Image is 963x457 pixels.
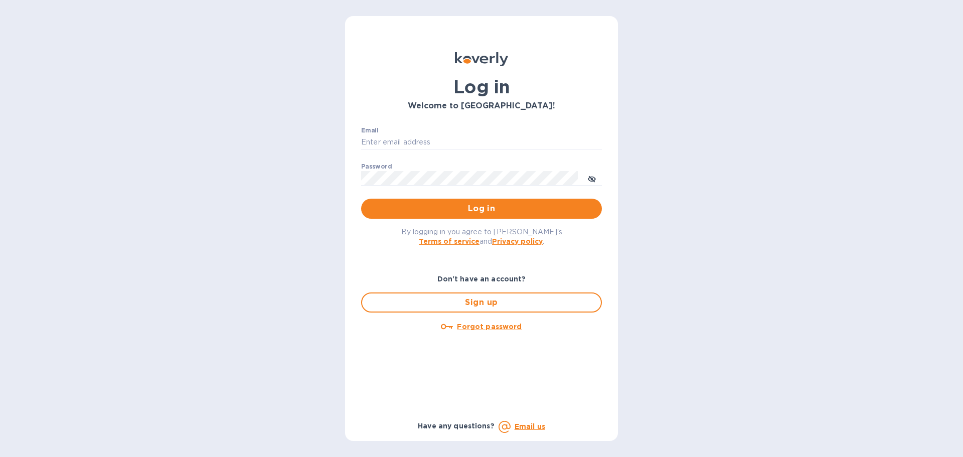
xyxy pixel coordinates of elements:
[361,292,602,313] button: Sign up
[370,296,593,309] span: Sign up
[457,323,522,331] u: Forgot password
[361,135,602,150] input: Enter email address
[418,422,495,430] b: Have any questions?
[515,422,545,430] a: Email us
[361,164,392,170] label: Password
[437,275,526,283] b: Don't have an account?
[369,203,594,215] span: Log in
[492,237,543,245] a: Privacy policy
[401,228,562,245] span: By logging in you agree to [PERSON_NAME]'s and .
[361,101,602,111] h3: Welcome to [GEOGRAPHIC_DATA]!
[361,127,379,133] label: Email
[361,76,602,97] h1: Log in
[455,52,508,66] img: Koverly
[419,237,479,245] a: Terms of service
[361,199,602,219] button: Log in
[582,168,602,188] button: toggle password visibility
